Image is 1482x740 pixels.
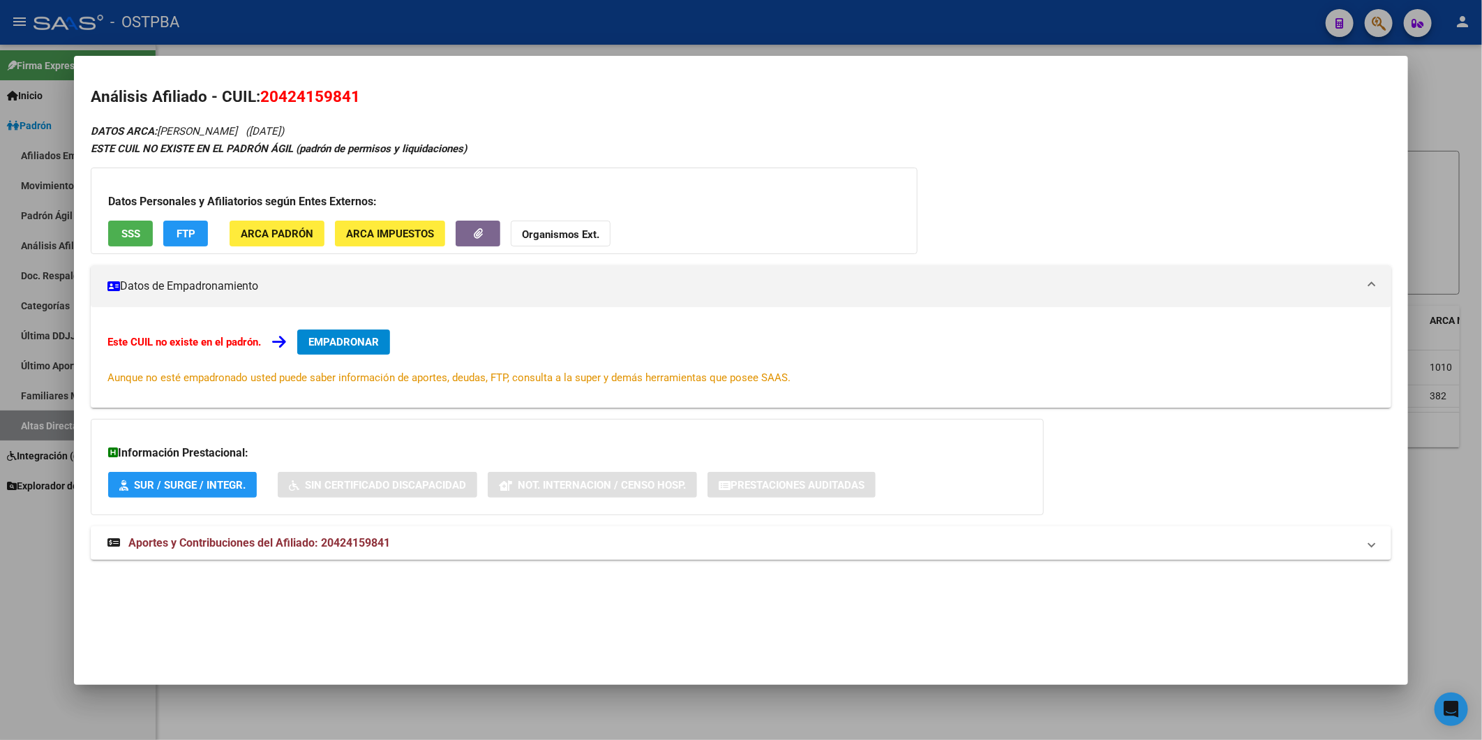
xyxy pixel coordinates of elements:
strong: Este CUIL no existe en el padrón. [107,336,261,348]
span: Prestaciones Auditadas [731,479,864,491]
button: FTP [163,221,208,246]
span: ARCA Impuestos [346,228,434,240]
button: Not. Internacion / Censo Hosp. [488,472,697,498]
span: Sin Certificado Discapacidad [305,479,466,491]
span: Not. Internacion / Censo Hosp. [518,479,686,491]
strong: Organismos Ext. [522,228,599,241]
button: EMPADRONAR [297,330,390,355]
span: ARCA Padrón [241,228,313,240]
span: Aportes y Contribuciones del Afiliado: 20424159841 [128,536,390,549]
button: SUR / SURGE / INTEGR. [108,472,257,498]
button: ARCA Impuestos [335,221,445,246]
h3: Datos Personales y Afiliatorios según Entes Externos: [108,193,900,210]
span: FTP [177,228,195,240]
mat-expansion-panel-header: Datos de Empadronamiento [91,265,1391,307]
div: Datos de Empadronamiento [91,307,1391,408]
strong: ESTE CUIL NO EXISTE EN EL PADRÓN ÁGIL (padrón de permisos y liquidaciones) [91,142,467,155]
span: [PERSON_NAME] [91,125,237,138]
div: Open Intercom Messenger [1435,693,1468,726]
button: SSS [108,221,153,246]
span: Aunque no esté empadronado usted puede saber información de aportes, deudas, FTP, consulta a la s... [107,371,791,384]
button: ARCA Padrón [230,221,324,246]
span: ([DATE]) [246,125,284,138]
span: SSS [121,228,140,240]
strong: DATOS ARCA: [91,125,157,138]
button: Sin Certificado Discapacidad [278,472,477,498]
mat-expansion-panel-header: Aportes y Contribuciones del Afiliado: 20424159841 [91,526,1391,560]
h3: Información Prestacional: [108,445,1026,461]
button: Prestaciones Auditadas [708,472,876,498]
mat-panel-title: Datos de Empadronamiento [107,278,1358,295]
button: Organismos Ext. [511,221,611,246]
span: SUR / SURGE / INTEGR. [134,479,246,491]
span: EMPADRONAR [308,336,379,348]
h2: Análisis Afiliado - CUIL: [91,85,1391,109]
span: 20424159841 [260,87,360,105]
